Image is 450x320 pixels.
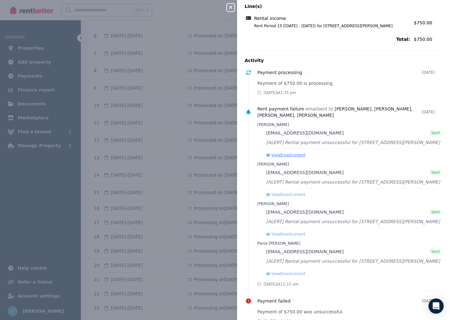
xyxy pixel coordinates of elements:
time: [DATE] [422,110,435,115]
time: [DATE] [422,70,435,75]
time: [DATE] [422,298,435,304]
button: ViewEmailcontent [266,232,305,237]
span: Total: [245,36,410,42]
span: Sent [431,210,440,215]
span: Rental income [254,15,286,22]
span: Rent payment failure [257,106,304,111]
p: Activity [245,57,442,64]
span: Sent [431,130,440,135]
a: [EMAIL_ADDRESS][DOMAIN_NAME] [266,248,344,255]
div: [ALERT] Rental payment unsuccessful for [STREET_ADDRESS][PERSON_NAME] [266,218,442,225]
div: [ALERT] Rental payment unsuccessful for [STREET_ADDRESS][PERSON_NAME] [266,139,442,146]
span: [PERSON_NAME], [PERSON_NAME], [PERSON_NAME], [PERSON_NAME] [257,106,413,118]
div: [ALERT] Rental payment unsuccessful for [STREET_ADDRESS][PERSON_NAME] [266,178,442,186]
span: Sent [431,170,440,175]
button: ViewEmailcontent [266,271,305,276]
p: Payment of $750.00 is processing. [257,80,442,86]
div: Open Intercom Messenger [428,298,444,314]
button: ViewEmailcontent [266,153,305,158]
span: Sent [431,249,440,254]
div: email sent to [257,106,422,118]
span: Payment processing [257,70,302,75]
span: [DATE] at 11:15 am [264,282,299,287]
a: [EMAIL_ADDRESS][DOMAIN_NAME] [266,169,344,176]
span: $750.00 [414,36,442,42]
div: Pania [PERSON_NAME] [257,241,442,246]
div: [PERSON_NAME] [257,201,442,206]
div: [ALERT] Rental payment unsuccessful for [STREET_ADDRESS][PERSON_NAME] [266,257,442,265]
span: [DATE] at 1:35 pm [264,90,296,95]
span: Rent Period 15 ([DATE] - [DATE]) for [STREET_ADDRESS][PERSON_NAME] [247,23,410,28]
span: $750.00 [414,20,432,25]
a: [EMAIL_ADDRESS][DOMAIN_NAME] [266,130,344,136]
a: [EMAIL_ADDRESS][DOMAIN_NAME] [266,209,344,215]
div: [PERSON_NAME] [257,162,442,167]
div: [PERSON_NAME] [257,122,442,127]
p: Payment of $750.00 was unsuccessful. [257,309,442,315]
span: Line(s) [245,3,410,9]
button: ViewEmailcontent [266,192,305,197]
span: Payment failed [257,298,291,304]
